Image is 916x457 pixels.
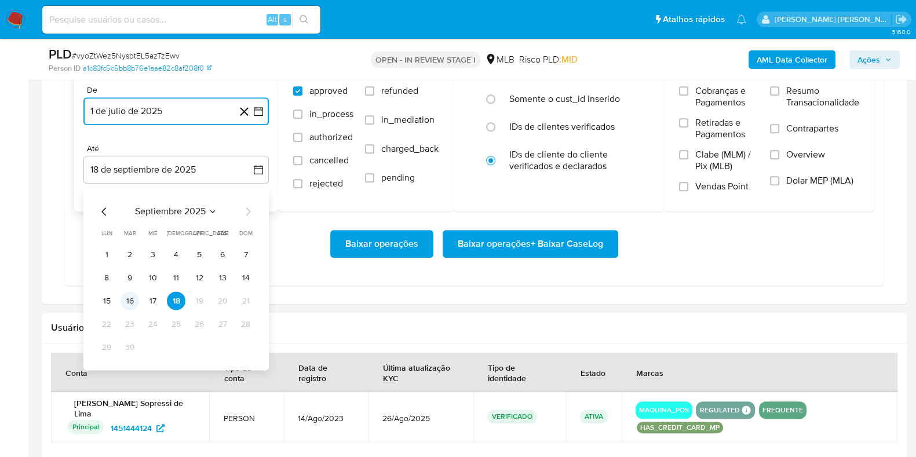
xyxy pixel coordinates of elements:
[371,52,480,68] p: OPEN - IN REVIEW STAGE I
[72,50,180,61] span: # vyoZtWez5NysbtEL5azTzEwv
[749,50,835,69] button: AML Data Collector
[757,50,827,69] b: AML Data Collector
[561,53,578,66] span: MID
[775,14,892,25] p: danilo.toledo@mercadolivre.com
[283,14,287,25] span: s
[42,12,320,27] input: Pesquise usuários ou casos...
[49,45,72,63] b: PLD
[519,53,578,66] span: Risco PLD:
[268,14,277,25] span: Alt
[83,63,211,74] a: a1c83fc5c5bb8b76e1aae82c8af208f0
[51,322,897,334] h2: Usuários Associados
[49,63,81,74] b: Person ID
[849,50,900,69] button: Ações
[736,14,746,24] a: Notificações
[292,12,316,28] button: search-icon
[485,53,514,66] div: MLB
[895,13,907,25] a: Sair
[857,50,880,69] span: Ações
[663,13,725,25] span: Atalhos rápidos
[891,27,910,36] span: 3.160.0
